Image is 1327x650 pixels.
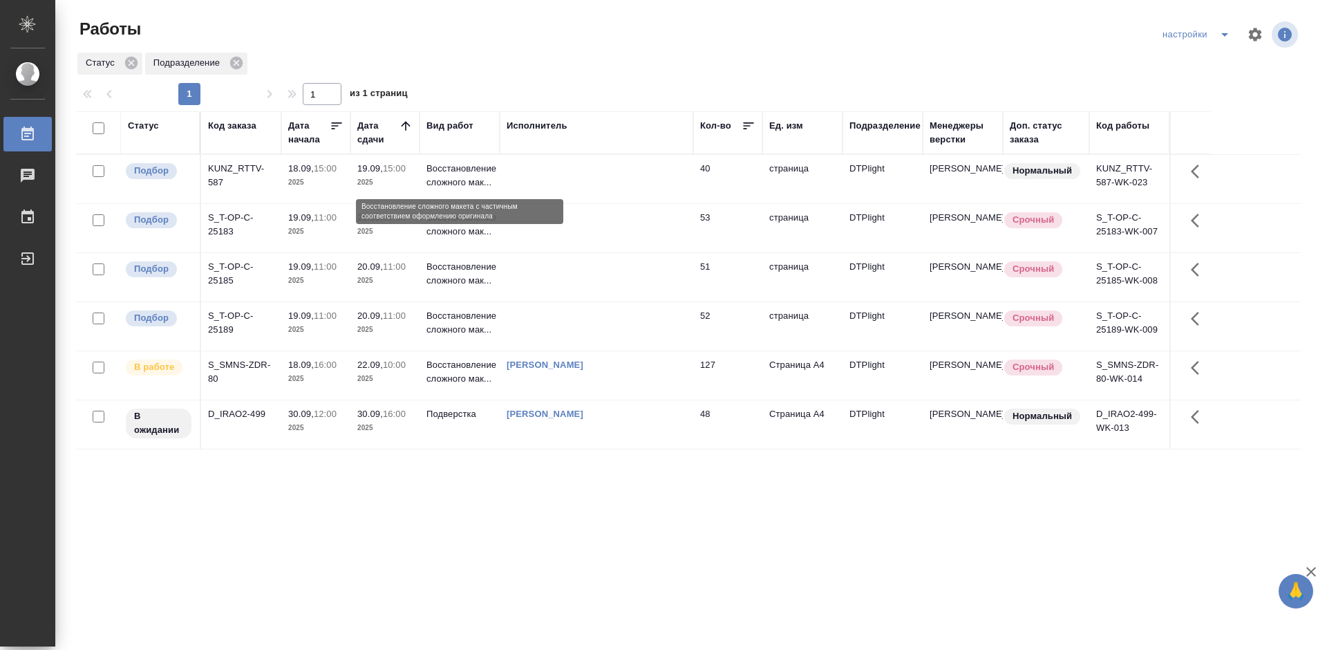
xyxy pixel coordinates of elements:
div: Код заказа [208,119,256,133]
p: 16:00 [383,409,406,419]
p: Подбор [134,262,169,276]
p: Подразделение [153,56,225,70]
p: 2025 [357,225,413,239]
div: Менеджеры верстки [930,119,996,147]
td: 52 [693,302,762,351]
div: Исполнитель назначен, приступать к работе пока рано [124,407,193,440]
div: KUNZ_RTTV-587 [208,162,274,189]
p: 11:00 [383,310,406,321]
p: 2025 [357,323,413,337]
button: 🙏 [1279,574,1313,609]
p: Нормальный [1013,164,1072,178]
div: Исполнитель [507,119,567,133]
td: DTPlight [843,302,923,351]
p: 19.09, [288,310,314,321]
p: Восстановление сложного мак... [426,358,493,386]
p: 11:00 [383,261,406,272]
td: Страница А4 [762,351,843,400]
p: Подбор [134,164,169,178]
p: 2025 [357,176,413,189]
p: 22.09, [357,360,383,370]
p: 11:00 [314,261,337,272]
button: Здесь прячутся важные кнопки [1183,253,1216,286]
p: 19.09, [357,163,383,174]
button: Здесь прячутся важные кнопки [1183,351,1216,384]
p: В работе [134,360,174,374]
p: 15:00 [383,163,406,174]
p: Статус [86,56,120,70]
p: 2025 [288,176,343,189]
p: 2025 [288,372,343,386]
button: Здесь прячутся важные кнопки [1183,204,1216,237]
span: Посмотреть информацию [1272,21,1301,48]
div: Дата сдачи [357,119,399,147]
div: S_SMNS-ZDR-80 [208,358,274,386]
span: из 1 страниц [350,85,408,105]
p: 18.09, [288,360,314,370]
div: Код работы [1096,119,1149,133]
td: DTPlight [843,155,923,203]
p: Восстановление сложного мак... [426,211,493,239]
p: 2025 [357,421,413,435]
p: 18.09, [288,163,314,174]
p: [PERSON_NAME] [930,358,996,372]
td: S_T-OP-C-25189-WK-009 [1089,302,1169,351]
p: 2025 [288,274,343,288]
div: S_T-OP-C-25183 [208,211,274,239]
div: S_T-OP-C-25189 [208,309,274,337]
p: 2025 [357,372,413,386]
p: 2025 [288,225,343,239]
span: Работы [76,18,141,40]
td: DTPlight [843,253,923,301]
td: DTPlight [843,351,923,400]
p: 20.09, [357,310,383,321]
div: Можно подбирать исполнителей [124,260,193,279]
p: Срочный [1013,360,1054,374]
p: Срочный [1013,213,1054,227]
td: 51 [693,253,762,301]
td: страница [762,253,843,301]
td: 48 [693,400,762,449]
button: Здесь прячутся важные кнопки [1183,155,1216,188]
p: 15:00 [314,163,337,174]
p: 12:00 [314,409,337,419]
p: [PERSON_NAME] [930,309,996,323]
div: Статус [128,119,159,133]
div: S_T-OP-C-25185 [208,260,274,288]
div: split button [1159,24,1239,46]
td: S_SMNS-ZDR-80-WK-014 [1089,351,1169,400]
td: страница [762,155,843,203]
div: Статус [77,53,142,75]
p: 19.09, [288,212,314,223]
div: Дата начала [288,119,330,147]
p: 2025 [288,323,343,337]
p: [PERSON_NAME] [930,162,996,176]
p: [PERSON_NAME] [930,211,996,225]
p: [PERSON_NAME] [930,407,996,421]
button: Здесь прячутся важные кнопки [1183,302,1216,335]
button: Здесь прячутся важные кнопки [1183,400,1216,434]
td: страница [762,204,843,252]
p: 2025 [288,421,343,435]
div: Подразделение [849,119,921,133]
td: S_T-OP-C-25183-WK-007 [1089,204,1169,252]
a: [PERSON_NAME] [507,409,583,419]
p: Восстановление сложного мак... [426,260,493,288]
p: Срочный [1013,311,1054,325]
td: страница [762,302,843,351]
p: Подбор [134,213,169,227]
a: [PERSON_NAME] [507,360,583,370]
p: 19.09, [288,261,314,272]
p: 30.09, [357,409,383,419]
td: 53 [693,204,762,252]
p: В ожидании [134,409,183,437]
div: Исполнитель выполняет работу [124,358,193,377]
div: Можно подбирать исполнителей [124,309,193,328]
p: 16:00 [314,360,337,370]
div: Доп. статус заказа [1010,119,1082,147]
td: Страница А4 [762,400,843,449]
td: D_IRAO2-499-WK-013 [1089,400,1169,449]
td: DTPlight [843,400,923,449]
p: Подбор [134,311,169,325]
span: Настроить таблицу [1239,18,1272,51]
